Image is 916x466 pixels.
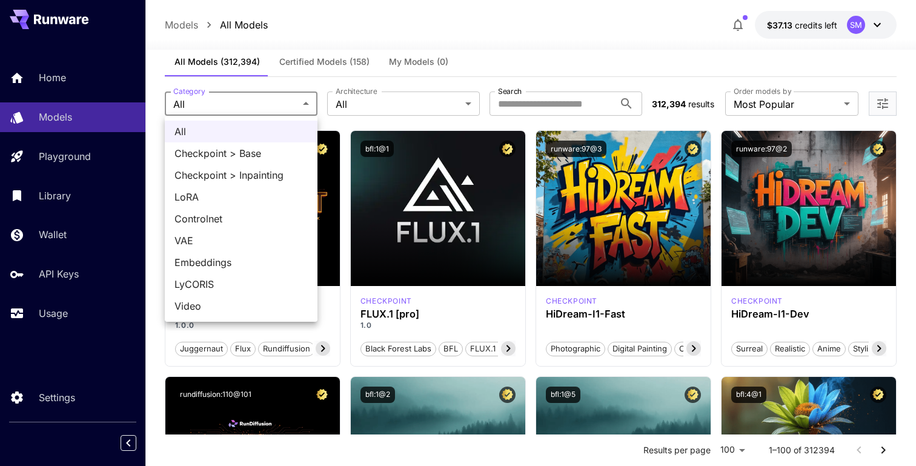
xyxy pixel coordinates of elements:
span: Controlnet [174,211,308,226]
span: All [174,124,308,139]
span: Checkpoint > Base [174,146,308,161]
span: Video [174,299,308,313]
span: VAE [174,233,308,248]
span: LyCORIS [174,277,308,291]
span: LoRA [174,190,308,204]
span: Embeddings [174,255,308,270]
span: Checkpoint > Inpainting [174,168,308,182]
